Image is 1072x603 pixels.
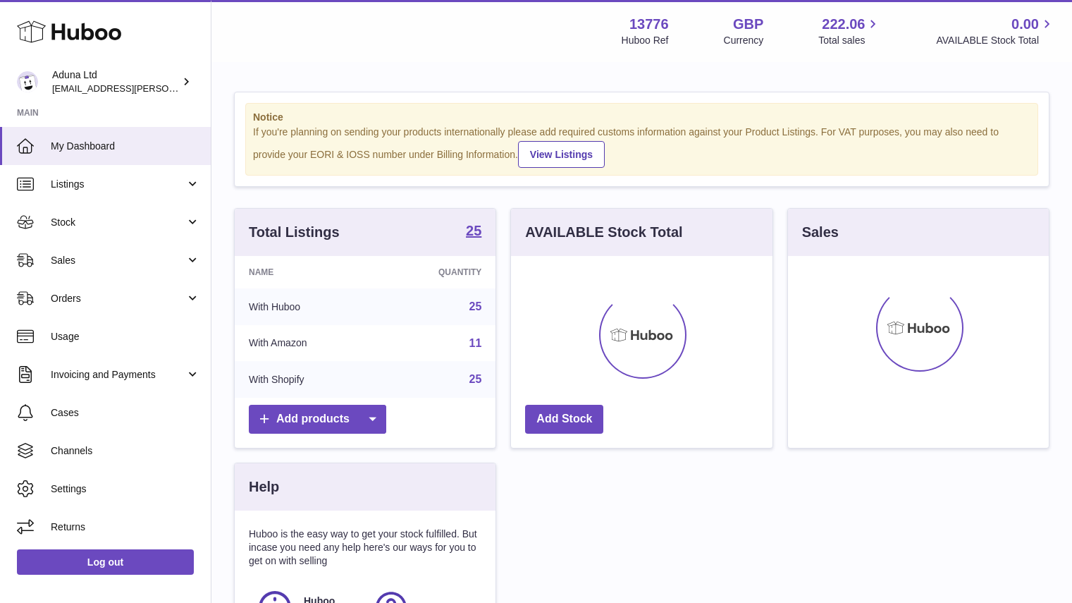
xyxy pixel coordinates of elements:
td: With Amazon [235,325,378,362]
a: 25 [469,300,482,312]
a: Log out [17,549,194,575]
a: 0.00 AVAILABLE Stock Total [936,15,1055,47]
span: 0.00 [1011,15,1039,34]
a: 25 [466,224,481,240]
h3: AVAILABLE Stock Total [525,223,682,242]
strong: GBP [733,15,763,34]
strong: 25 [466,224,481,238]
strong: Notice [253,111,1030,124]
h3: Help [249,477,279,497]
span: Invoicing and Payments [51,368,185,382]
span: AVAILABLE Stock Total [936,34,1055,47]
h3: Total Listings [249,223,340,242]
a: 222.06 Total sales [818,15,881,47]
strong: 13776 [629,15,669,34]
a: 25 [469,373,482,385]
span: [EMAIL_ADDRESS][PERSON_NAME][PERSON_NAME][DOMAIN_NAME] [52,83,358,94]
a: 11 [469,337,482,349]
span: Returns [51,520,200,534]
a: Add products [249,405,386,434]
img: deborahe.kamara@aduna.com [17,71,38,92]
span: Stock [51,216,185,229]
span: My Dashboard [51,140,200,153]
span: Cases [51,406,200,420]
span: Total sales [818,34,881,47]
div: Currency [724,34,764,47]
a: View Listings [518,141,605,168]
td: With Shopify [235,361,378,398]
td: With Huboo [235,288,378,325]
th: Quantity [378,256,496,288]
span: Sales [51,254,185,267]
p: Huboo is the easy way to get your stock fulfilled. But incase you need any help here's our ways f... [249,528,481,568]
span: Usage [51,330,200,343]
span: Channels [51,444,200,458]
span: Orders [51,292,185,305]
th: Name [235,256,378,288]
span: Listings [51,178,185,191]
h3: Sales [802,223,839,242]
div: Aduna Ltd [52,68,179,95]
a: Add Stock [525,405,603,434]
span: 222.06 [822,15,865,34]
span: Settings [51,482,200,496]
div: If you're planning on sending your products internationally please add required customs informati... [253,126,1030,168]
div: Huboo Ref [622,34,669,47]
